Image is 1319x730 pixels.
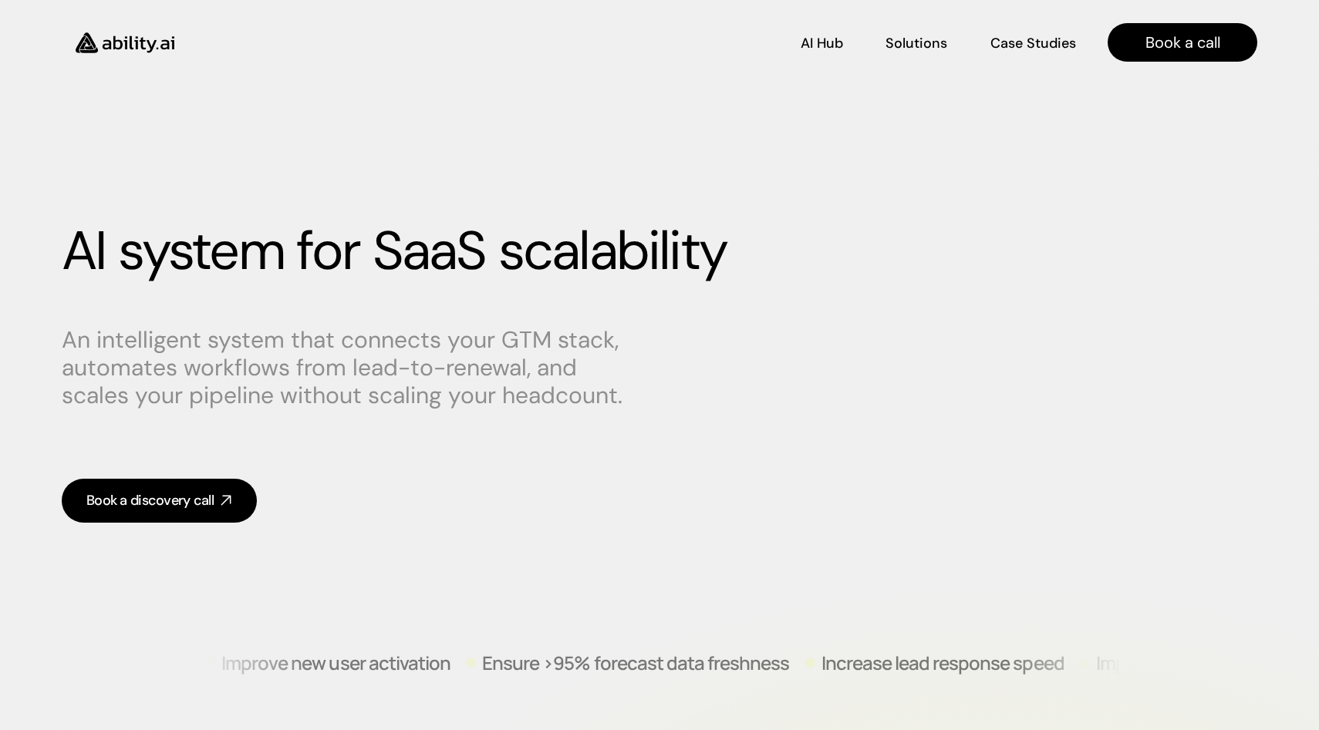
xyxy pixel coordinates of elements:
[801,34,843,53] p: AI Hub
[1108,23,1257,62] a: Book a call
[801,29,843,56] a: AI Hub
[1145,32,1220,53] p: Book a call
[821,653,1064,671] p: Increase lead response speed
[91,145,199,160] h3: Ready-to-use in Slack
[196,23,1257,62] nav: Main navigation
[62,326,648,409] p: An intelligent system that connects your GTM stack, automates workflows from lead-to-renewal, and...
[62,479,257,523] a: Book a discovery call
[86,491,214,510] div: Book a discovery call
[886,29,947,56] a: Solutions
[482,653,789,671] p: Ensure >95% forecast data freshness
[886,34,947,53] p: Solutions
[990,29,1077,56] a: Case Studies
[221,653,450,671] p: Improve new user activation
[62,219,1257,284] h1: AI system for SaaS scalability
[990,34,1076,53] p: Case Studies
